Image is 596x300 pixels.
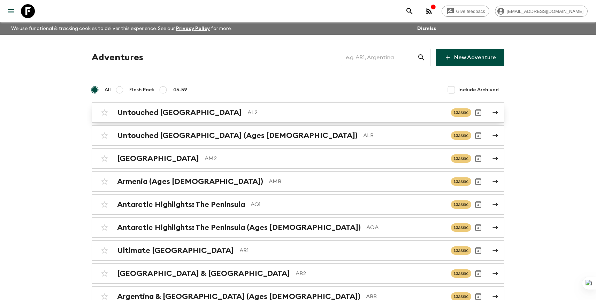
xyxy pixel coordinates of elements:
[8,22,235,35] p: We use functional & tracking cookies to deliver this experience. See our for more.
[451,200,471,209] span: Classic
[92,263,504,284] a: [GEOGRAPHIC_DATA] & [GEOGRAPHIC_DATA]AB2ClassicArchive
[239,246,445,255] p: AR1
[471,106,485,120] button: Archive
[451,177,471,186] span: Classic
[451,108,471,117] span: Classic
[451,154,471,163] span: Classic
[117,154,199,163] h2: [GEOGRAPHIC_DATA]
[452,9,489,14] span: Give feedback
[471,267,485,280] button: Archive
[129,86,154,93] span: Flash Pack
[503,9,587,14] span: [EMAIL_ADDRESS][DOMAIN_NAME]
[442,6,489,17] a: Give feedback
[247,108,445,117] p: AL2
[92,171,504,192] a: Armenia (Ages [DEMOGRAPHIC_DATA])AMBClassicArchive
[117,200,245,209] h2: Antarctic Highlights: The Peninsula
[92,240,504,261] a: Ultimate [GEOGRAPHIC_DATA]AR1ClassicArchive
[117,177,263,186] h2: Armenia (Ages [DEMOGRAPHIC_DATA])
[415,24,438,33] button: Dismiss
[117,269,290,278] h2: [GEOGRAPHIC_DATA] & [GEOGRAPHIC_DATA]
[92,194,504,215] a: Antarctic Highlights: The PeninsulaAQ1ClassicArchive
[451,246,471,255] span: Classic
[92,148,504,169] a: [GEOGRAPHIC_DATA]AM2ClassicArchive
[451,223,471,232] span: Classic
[341,48,417,67] input: e.g. AR1, Argentina
[4,4,18,18] button: menu
[363,131,445,140] p: ALB
[451,131,471,140] span: Classic
[105,86,111,93] span: All
[471,129,485,143] button: Archive
[92,125,504,146] a: Untouched [GEOGRAPHIC_DATA] (Ages [DEMOGRAPHIC_DATA])ALBClassicArchive
[471,198,485,211] button: Archive
[205,154,445,163] p: AM2
[451,269,471,278] span: Classic
[296,269,445,278] p: AB2
[251,200,445,209] p: AQ1
[458,86,499,93] span: Include Archived
[176,26,210,31] a: Privacy Policy
[92,102,504,123] a: Untouched [GEOGRAPHIC_DATA]AL2ClassicArchive
[403,4,417,18] button: search adventures
[92,217,504,238] a: Antarctic Highlights: The Peninsula (Ages [DEMOGRAPHIC_DATA])AQAClassicArchive
[471,221,485,234] button: Archive
[471,244,485,257] button: Archive
[117,131,358,140] h2: Untouched [GEOGRAPHIC_DATA] (Ages [DEMOGRAPHIC_DATA])
[495,6,588,17] div: [EMAIL_ADDRESS][DOMAIN_NAME]
[92,51,143,64] h1: Adventures
[173,86,187,93] span: 45-59
[366,223,445,232] p: AQA
[269,177,445,186] p: AMB
[117,246,234,255] h2: Ultimate [GEOGRAPHIC_DATA]
[117,223,361,232] h2: Antarctic Highlights: The Peninsula (Ages [DEMOGRAPHIC_DATA])
[117,108,242,117] h2: Untouched [GEOGRAPHIC_DATA]
[436,49,504,66] a: New Adventure
[471,175,485,189] button: Archive
[471,152,485,166] button: Archive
